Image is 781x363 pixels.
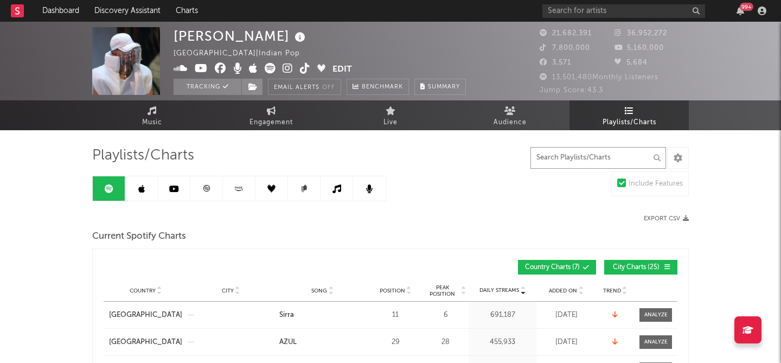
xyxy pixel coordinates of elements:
[611,264,661,271] span: City Charts ( 25 )
[279,310,294,321] div: Sirra
[371,337,420,348] div: 29
[740,3,753,11] div: 99 +
[530,147,666,169] input: Search Playlists/Charts
[603,288,621,294] span: Trend
[614,44,664,52] span: 5,160,000
[450,100,569,130] a: Audience
[479,286,519,295] span: Daily Streams
[222,288,234,294] span: City
[471,337,534,348] div: 455,933
[212,100,331,130] a: Engagement
[380,288,405,294] span: Position
[174,79,241,95] button: Tracking
[109,337,182,348] a: [GEOGRAPHIC_DATA]
[268,79,341,95] button: Email AlertsOff
[540,44,590,52] span: 7,800,000
[471,310,534,321] div: 691,187
[174,47,312,60] div: [GEOGRAPHIC_DATA] | Indian Pop
[540,74,658,81] span: 13,501,480 Monthly Listeners
[614,30,667,37] span: 36,952,272
[425,310,466,321] div: 6
[428,84,460,90] span: Summary
[279,337,366,348] a: AZUL
[614,59,648,66] span: 5,684
[322,85,335,91] em: Off
[362,81,403,94] span: Benchmark
[539,337,593,348] div: [DATE]
[603,116,656,129] span: Playlists/Charts
[142,116,162,129] span: Music
[332,63,352,77] button: Edit
[518,260,596,275] button: Country Charts(7)
[371,310,420,321] div: 11
[604,260,677,275] button: City Charts(25)
[540,87,603,94] span: Jump Score: 43.3
[540,30,592,37] span: 21,682,391
[494,116,527,129] span: Audience
[92,230,186,243] span: Current Spotify Charts
[92,149,194,162] span: Playlists/Charts
[644,215,689,222] button: Export CSV
[425,284,459,297] span: Peak Position
[539,310,593,321] div: [DATE]
[311,288,327,294] span: Song
[92,100,212,130] a: Music
[347,79,409,95] a: Benchmark
[737,7,744,15] button: 99+
[383,116,398,129] span: Live
[249,116,293,129] span: Engagement
[525,264,580,271] span: Country Charts ( 7 )
[569,100,689,130] a: Playlists/Charts
[425,337,466,348] div: 28
[130,288,156,294] span: Country
[279,310,366,321] a: Sirra
[540,59,571,66] span: 3,571
[109,310,182,321] a: [GEOGRAPHIC_DATA]
[279,337,297,348] div: AZUL
[542,4,705,18] input: Search for artists
[414,79,466,95] button: Summary
[549,288,577,294] span: Added On
[331,100,450,130] a: Live
[174,27,308,45] div: [PERSON_NAME]
[629,177,683,190] div: Include Features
